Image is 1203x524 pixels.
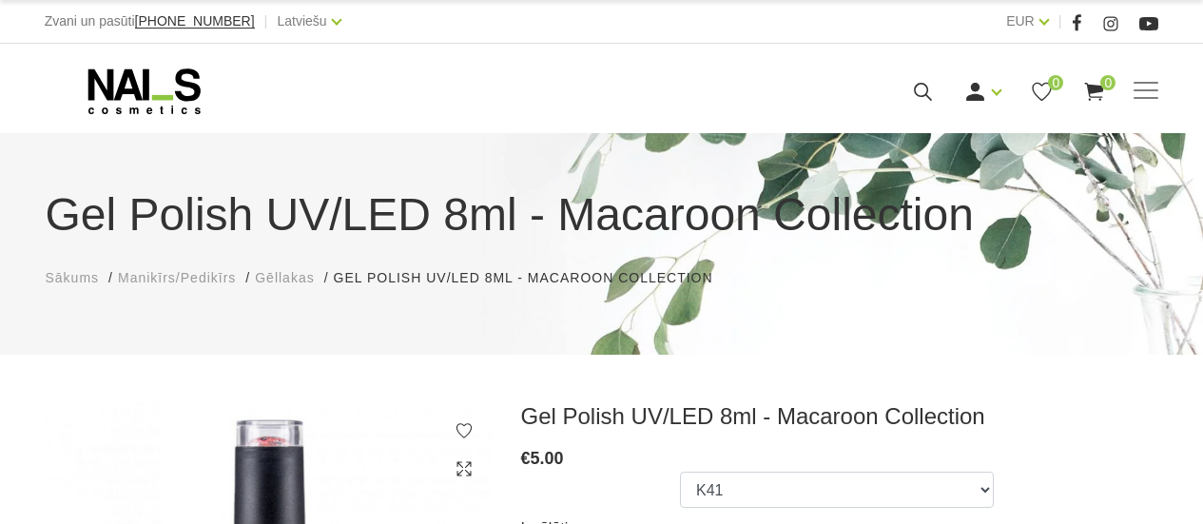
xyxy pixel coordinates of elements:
span: € [521,449,531,468]
a: [PHONE_NUMBER] [135,14,255,29]
a: Sākums [46,268,100,288]
span: [PHONE_NUMBER] [135,13,255,29]
a: 0 [1082,80,1106,104]
a: Gēllakas [255,268,314,288]
span: | [1058,10,1062,33]
a: Latviešu [278,10,327,32]
span: | [264,10,268,33]
a: EUR [1006,10,1035,32]
div: Zvani un pasūti [45,10,255,33]
a: Manikīrs/Pedikīrs [118,268,236,288]
span: Gēllakas [255,270,314,285]
a: 0 [1030,80,1054,104]
span: 5.00 [531,449,564,468]
h3: Gel Polish UV/LED 8ml - Macaroon Collection [521,402,1158,431]
span: Manikīrs/Pedikīrs [118,270,236,285]
span: 0 [1100,75,1116,90]
li: Gel Polish UV/LED 8ml - Macaroon Collection [334,268,732,288]
h1: Gel Polish UV/LED 8ml - Macaroon Collection [46,181,1158,249]
span: Sākums [46,270,100,285]
span: 0 [1048,75,1063,90]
